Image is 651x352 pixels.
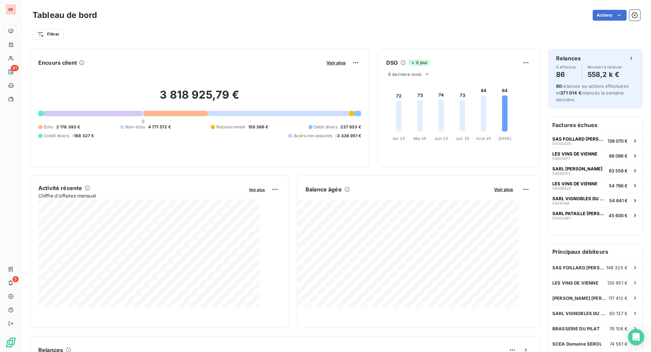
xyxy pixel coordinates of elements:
[552,171,570,175] span: 54010053
[5,4,16,15] div: MI
[552,295,609,301] span: [PERSON_NAME] [PERSON_NAME]
[552,136,605,142] span: SAS FOILLARD [PERSON_NAME]
[72,133,94,139] span: -188 327 €
[498,136,511,141] tspan: [DATE]
[335,133,361,139] span: -3 336 951 €
[388,71,421,77] span: 6 derniers mois
[492,186,515,192] button: Voir plus
[609,168,628,173] span: 63 559 €
[552,211,606,216] span: SARL PATAILLE [PERSON_NAME]
[609,198,628,203] span: 54 641 €
[552,265,606,270] span: SAS FOILLARD [PERSON_NAME]
[609,213,628,218] span: 45 600 €
[33,29,64,40] button: Filtrer
[552,186,571,190] span: 54008425
[386,59,398,67] h6: DSO
[609,295,628,301] span: 117 412 €
[552,157,570,161] span: 54007477
[414,136,426,141] tspan: Mai 25
[56,124,80,130] span: 2 176 393 €
[125,124,145,130] span: Non-échu
[609,311,628,316] span: 83 137 €
[556,83,629,102] span: relances ou actions effectuées et relancés la semaine dernière.
[38,88,361,108] h2: 3 818 925,79 €
[476,136,491,141] tspan: Août 25
[556,65,576,69] span: À effectuer
[327,60,346,65] span: Voir plus
[294,133,332,139] span: Avoirs non associés
[5,337,16,348] img: Logo LeanPay
[216,124,245,130] span: Recouvrement
[456,136,469,141] tspan: Juil. 25
[548,208,643,223] button: SARL PATAILLE [PERSON_NAME]5500046745 600 €
[548,133,643,148] button: SAS FOILLARD [PERSON_NAME]55000405138 070 €
[340,124,361,130] span: 237 853 €
[248,124,268,130] span: 158 386 €
[610,341,628,347] span: 74 561 €
[548,193,643,208] button: SARL VIGNOBLES DU MONTEILLET5401014954 641 €
[556,54,581,62] h6: Relances
[588,65,622,69] span: Montant à relancer
[249,187,265,192] span: Voir plus
[44,133,69,139] span: Crédit divers
[552,341,602,347] span: SCEA Domaine SEROL
[548,148,643,163] button: LES VINS DE VIENNE5400747768 096 €
[142,119,144,124] span: 0
[38,184,82,192] h6: Activité récente
[609,183,628,188] span: 54 786 €
[548,163,643,178] button: SARL [PERSON_NAME]5401005363 559 €
[552,311,609,316] span: SARL VIGNOBLES DU MONTEILLET
[588,69,622,80] h4: 558,2 k €
[548,178,643,193] button: LES VINS DE VIENNE5400842554 786 €
[552,326,600,331] span: BRASSERIE DU PILAT
[606,265,628,270] span: 148 325 €
[608,138,628,144] span: 138 070 €
[609,326,628,331] span: 76 108 €
[13,276,19,282] span: 5
[552,181,597,186] span: LES VINS DE VIENNE
[548,244,643,260] h6: Principaux débiteurs
[552,216,571,220] span: 55000467
[560,90,581,96] span: 371 014 €
[593,10,627,21] button: Actions
[552,166,603,171] span: SARL [PERSON_NAME]
[247,186,267,192] button: Voir plus
[33,9,97,21] h3: Tableau de bord
[148,124,171,130] span: 4 771 572 €
[552,142,571,146] span: 55000405
[393,136,405,141] tspan: Avr. 25
[11,65,19,71] span: 91
[607,280,628,286] span: 130 851 €
[38,192,244,199] span: Chiffre d'affaires mensuel
[552,280,598,286] span: LES VINS DE VIENNE
[552,151,597,157] span: LES VINS DE VIENNE
[314,124,338,130] span: Débit divers
[494,187,513,192] span: Voir plus
[305,185,342,193] h6: Balance âgée
[548,117,643,133] h6: Factures échues
[324,60,348,66] button: Voir plus
[628,329,644,345] div: Open Intercom Messenger
[38,59,77,67] h6: Encours client
[434,136,448,141] tspan: Juin 25
[609,153,628,159] span: 68 096 €
[409,60,430,66] span: 0 jour
[552,201,569,205] span: 54010149
[552,196,607,201] span: SARL VIGNOBLES DU MONTEILLET
[44,124,54,130] span: Échu
[556,69,576,80] h4: 86
[556,83,562,89] span: 80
